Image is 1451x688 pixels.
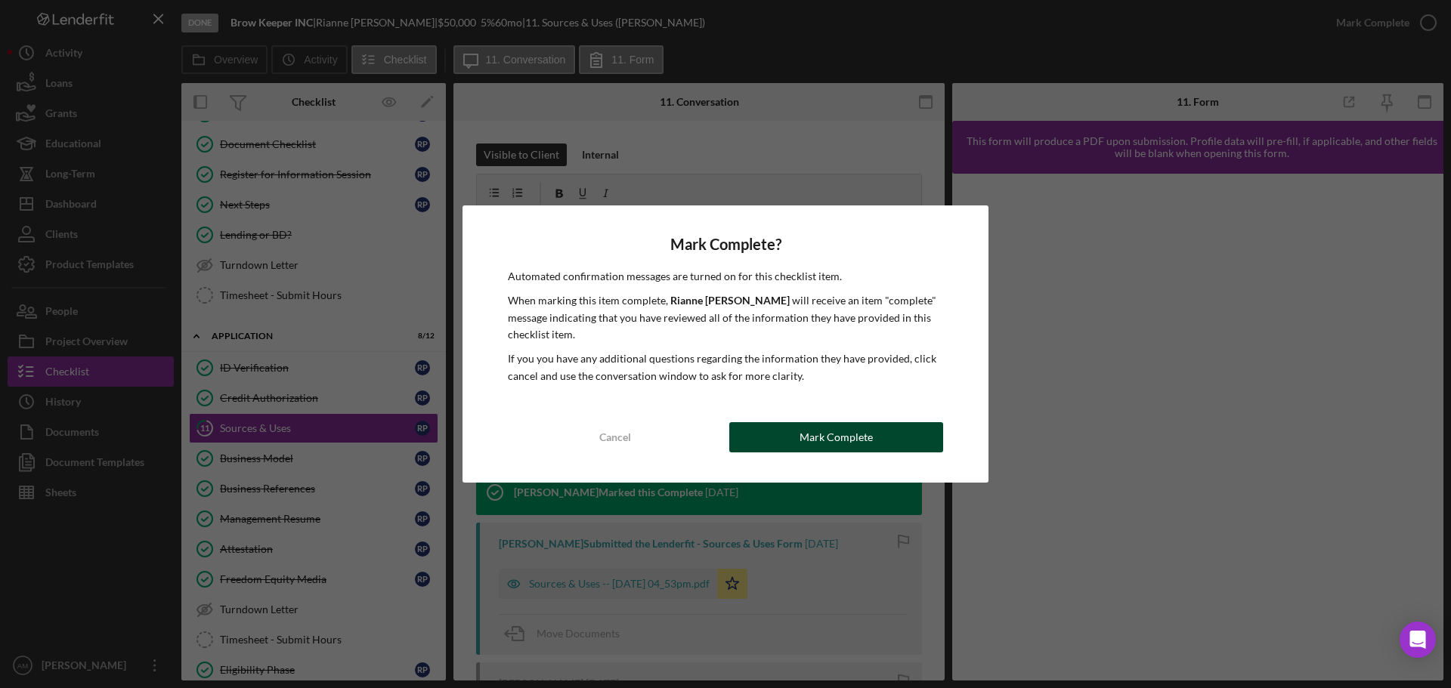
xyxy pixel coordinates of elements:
div: Cancel [599,422,631,452]
h4: Mark Complete? [508,236,943,253]
div: Mark Complete [800,422,873,452]
button: Cancel [508,422,722,452]
button: Mark Complete [729,422,943,452]
div: Open Intercom Messenger [1400,622,1436,658]
b: Rianne [PERSON_NAME] [670,294,790,307]
p: When marking this item complete, will receive an item "complete" message indicating that you have... [508,292,943,343]
p: Automated confirmation messages are turned on for this checklist item. [508,268,943,285]
p: If you you have any additional questions regarding the information they have provided, click canc... [508,350,943,384]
